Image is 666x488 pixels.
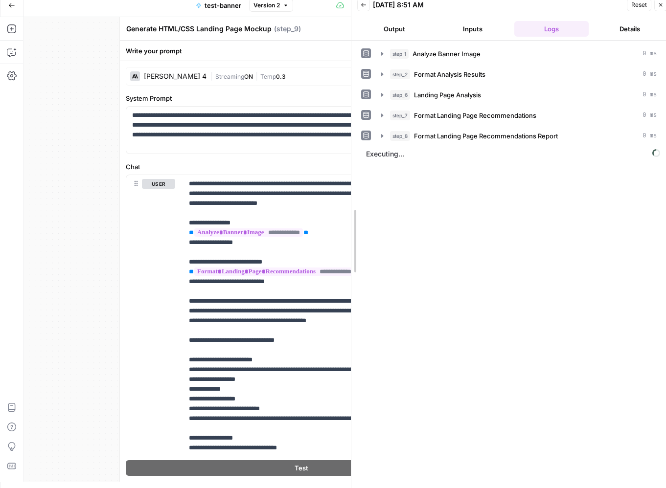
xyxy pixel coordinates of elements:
[126,24,272,34] textarea: Generate HTML/CSS Landing Page Mockup
[120,41,482,61] div: Write your prompt
[276,73,286,80] span: 0.3
[294,463,308,473] span: Test
[126,162,477,172] label: Chat
[142,179,175,189] button: user
[253,1,280,10] span: Version 2
[274,24,301,34] span: ( step_9 )
[260,73,276,80] span: Temp
[144,73,207,80] div: [PERSON_NAME] 4
[215,73,244,80] span: Streaming
[210,71,215,81] span: |
[126,460,477,476] button: Test
[244,73,253,80] span: ON
[253,71,260,81] span: |
[205,0,241,10] span: test-banner
[126,93,477,103] label: System Prompt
